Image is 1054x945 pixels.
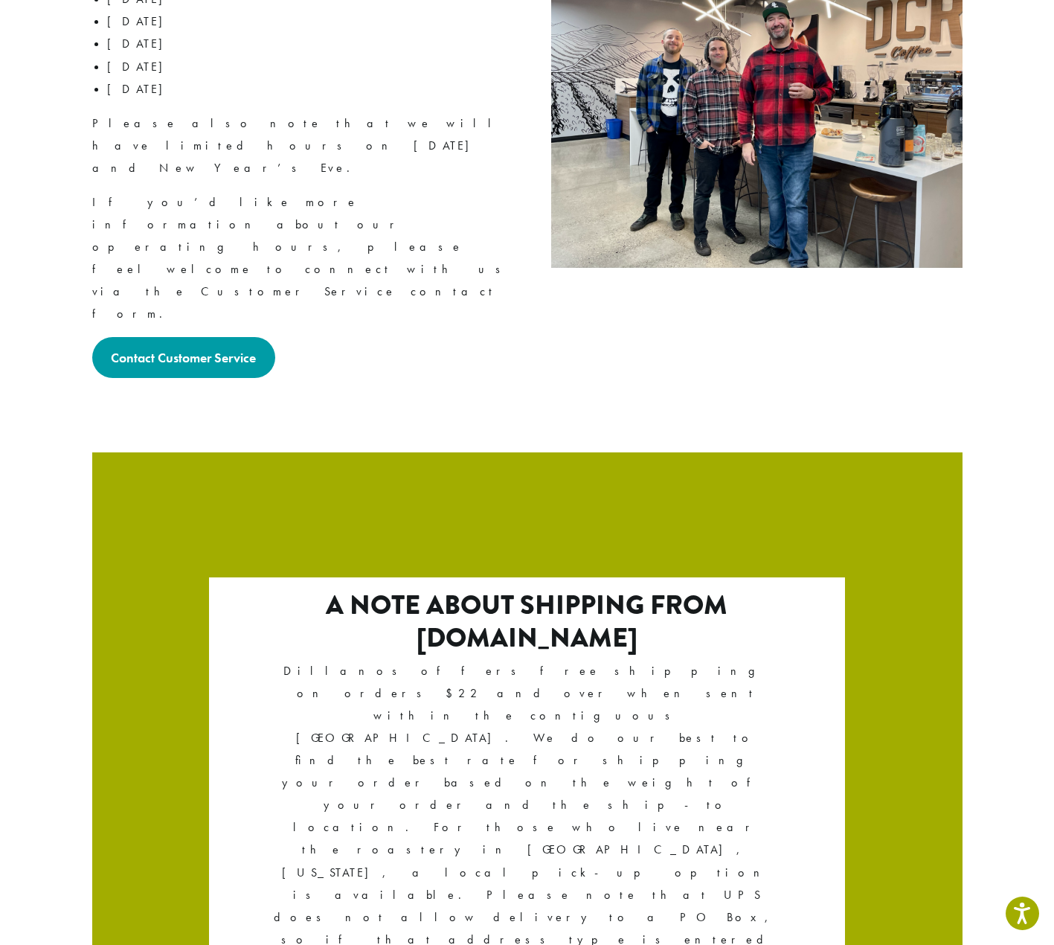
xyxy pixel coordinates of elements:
[107,33,515,55] li: [DATE]
[92,191,515,325] p: If you’d like more information about our operating hours, please feel welcome to connect with us ...
[92,337,276,378] a: Contact Customer Service
[107,78,515,100] li: [DATE]
[92,112,515,179] p: Please also note that we will have limited hours on [DATE] and New Year’s Eve.
[272,589,783,653] h2: A note about shipping from [DOMAIN_NAME]
[111,349,256,366] strong: Contact Customer Service
[107,56,515,78] li: [DATE]
[107,10,515,33] li: [DATE]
